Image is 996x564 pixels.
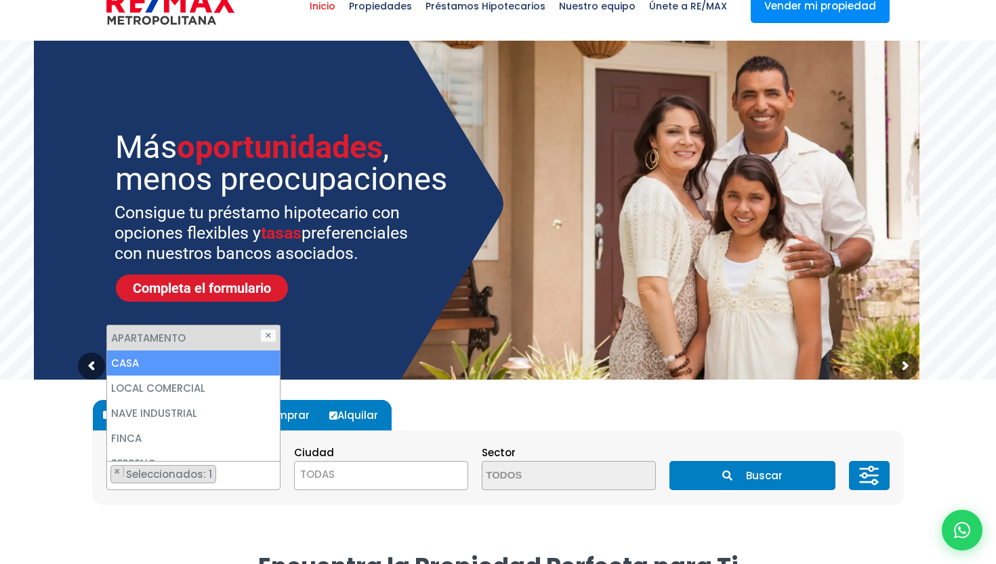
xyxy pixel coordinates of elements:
button: Buscar [669,461,835,490]
span: oportunidades [177,128,383,165]
li: NAVE INDUSTRIAL [107,401,280,426]
span: × [114,466,121,478]
button: Remove item [111,466,124,478]
input: Todas las Propiedades [103,411,111,419]
li: APARTAMENTO [107,325,280,350]
span: Ciudad [294,445,334,460]
span: × [266,466,272,478]
li: FINCA [107,426,280,451]
span: Sector [482,445,516,460]
input: Alquilar [329,411,337,420]
textarea: Search [482,462,614,491]
span: tasas [261,223,302,243]
li: LOCAL COMERCIAL [107,376,280,401]
button: ✕ [260,329,276,342]
textarea: Search [107,462,115,491]
li: APARTAMENTO [110,465,216,483]
label: Todas las Propiedades [100,400,247,430]
span: TODAS [300,467,335,481]
button: Remove all items [265,465,273,479]
sr7-txt: Consigue tu préstamo hipotecario con opciones flexibles y preferenciales con nuestros bancos asoc... [115,203,426,264]
label: Alquilar [326,400,392,430]
a: Completa el formulario [116,275,288,302]
span: TODAS [295,465,468,484]
li: CASA [107,350,280,376]
span: TODAS [294,461,468,490]
span: Seleccionados: 1 [125,467,215,481]
li: TERRENO [107,451,280,476]
label: Comprar [250,400,323,430]
sr7-txt: Más , menos preocupaciones [115,131,453,195]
